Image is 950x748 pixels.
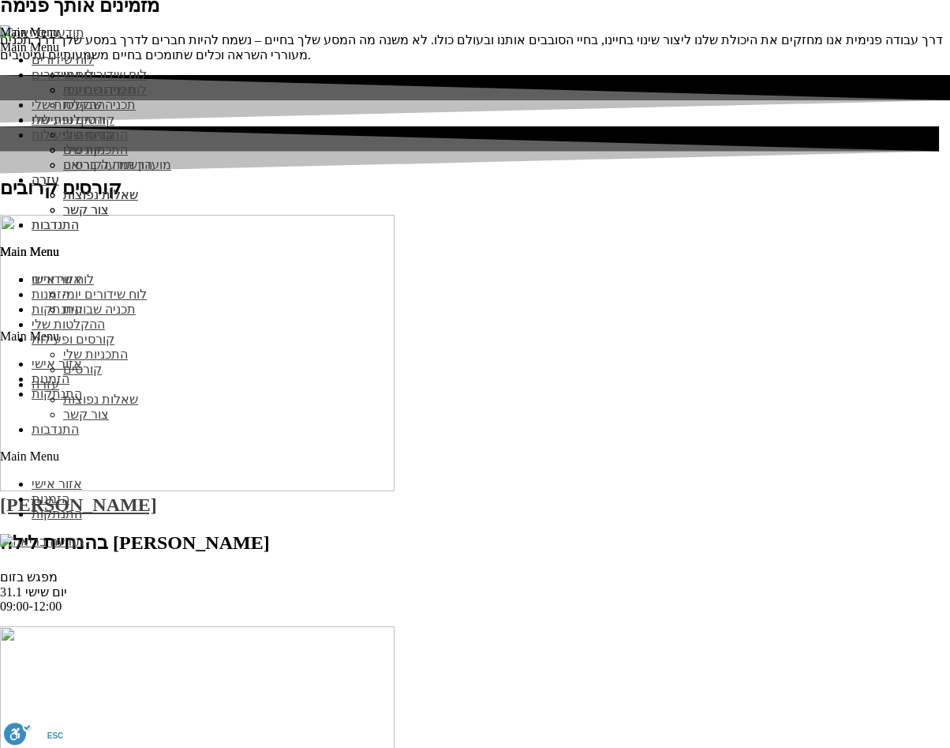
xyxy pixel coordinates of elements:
a: עזרה [32,173,59,186]
a: צור קשר [63,203,109,216]
a: צור קשר [63,408,109,421]
a: קורסים ופעילות [32,113,114,126]
a: לוח שידורים יומי [63,68,147,81]
a: ההקלטות שלי [32,98,105,111]
a: התנדבות [32,218,79,231]
a: התכניות שלי [63,128,128,141]
a: מועדון תודעה בריאה [63,158,171,171]
a: התנתקות [32,507,82,521]
a: תכניה שבועית [63,83,136,96]
a: הזמנות [32,492,69,506]
a: התכניות שלי [63,348,128,361]
a: לוח שידורים יומי [63,288,147,301]
a: תכניה שבועית [63,303,136,316]
a: לוח שידורים [32,273,94,286]
a: ההקלטות שלי [32,318,105,331]
a: עזרה [32,378,59,391]
a: שאלות נפוצות [63,188,138,201]
a: קורסים [63,143,102,156]
a: לוח שידורים [32,53,94,66]
a: קורסים ופעילות [32,333,114,346]
a: אזור אישי [32,477,82,491]
a: שאלות נפוצות [63,393,138,406]
a: קורסים [63,363,102,376]
a: התנדבות [32,423,79,436]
